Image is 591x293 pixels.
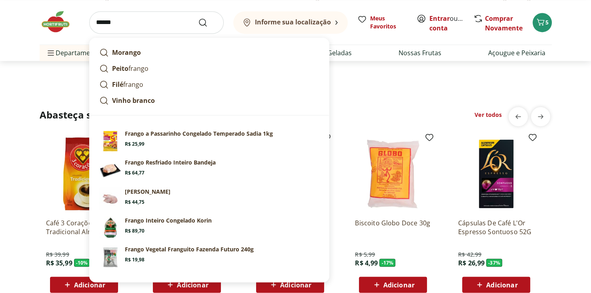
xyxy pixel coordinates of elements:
[125,159,216,167] p: Frango Resfriado Inteiro Bandeja
[112,80,143,89] p: frango
[89,11,224,34] input: search
[96,60,323,76] a: Peitofrango
[96,44,323,60] a: Morango
[99,159,122,181] img: Principal
[46,250,69,258] span: R$ 39,99
[125,245,254,253] p: Frango Vegetal Franguito Fazenda Futuro 240g
[96,155,323,184] a: PrincipalFrango Resfriado Inteiro BandejaR$ 64,77
[46,258,72,267] span: R$ 35,99
[153,277,221,293] button: Adicionar
[458,258,485,267] span: R$ 26,99
[458,218,534,236] a: Cápsulas De Café L'Or Espresso Sontuoso 52G
[46,43,56,62] button: Menu
[429,14,450,23] a: Entrar
[112,96,155,105] strong: Vinho branco
[46,136,122,212] img: Café 3 Corações Tradicional Almofada 500g
[96,242,323,271] a: Frango Vegetal Franguito Fazenda Futuro 240gFrango Vegetal Franguito Fazenda Futuro 240gR$ 19,98
[486,259,502,267] span: - 37 %
[125,199,144,205] span: R$ 44,75
[458,250,481,258] span: R$ 42,99
[99,187,122,210] img: Frango Carcaça
[280,281,311,288] span: Adicionar
[488,48,545,58] a: Açougue e Peixaria
[383,281,415,288] span: Adicionar
[50,277,118,293] button: Adicionar
[370,14,407,30] span: Meus Favoritos
[125,170,144,176] span: R$ 64,77
[359,277,427,293] button: Adicionar
[46,43,104,62] span: Departamentos
[531,107,550,126] button: next
[233,11,348,34] button: Informe sua localização
[545,18,549,26] span: 5
[458,136,534,212] img: Cápsulas De Café L'Or Espresso Sontuoso 52G
[96,76,323,92] a: Filéfrango
[399,48,441,58] a: Nossas Frutas
[112,80,123,89] strong: Filé
[125,130,273,138] p: Frango a Passarinho Congelado Temperado Sadia 1kg
[112,64,128,73] strong: Peito
[255,18,331,26] b: Informe sua localização
[99,216,122,239] img: Principal
[125,141,144,147] span: R$ 25,99
[96,184,323,213] a: Frango Carcaça[PERSON_NAME]R$ 44,75
[96,92,323,108] a: Vinho branco
[379,259,395,267] span: - 17 %
[486,281,517,288] span: Adicionar
[99,245,122,267] img: Frango Vegetal Franguito Fazenda Futuro 240g
[40,10,80,34] img: Hortifruti
[74,259,90,267] span: - 10 %
[429,14,473,32] a: Criar conta
[533,13,552,32] button: Carrinho
[125,216,212,224] p: Frango Inteiro Congelado Korin
[355,258,378,267] span: R$ 4,99
[40,108,153,121] h2: Abasteça sua Despensa
[462,277,530,293] button: Adicionar
[355,250,375,258] span: R$ 5,99
[357,14,407,30] a: Meus Favoritos
[125,256,144,263] span: R$ 19,98
[99,130,122,152] img: Principal
[177,281,208,288] span: Adicionar
[125,227,144,234] span: R$ 89,70
[46,218,122,236] a: Café 3 Corações Tradicional Almofada 500g
[429,14,465,33] span: ou
[256,277,324,293] button: Adicionar
[485,14,523,32] a: Comprar Novamente
[198,18,217,27] button: Submit Search
[112,48,141,57] strong: Morango
[509,107,528,126] button: previous
[112,64,148,73] p: frango
[74,281,105,288] span: Adicionar
[355,136,431,212] img: Biscoito Globo Doce 30g
[96,126,323,155] a: PrincipalFrango a Passarinho Congelado Temperado Sadia 1kgR$ 25,99
[355,218,431,236] a: Biscoito Globo Doce 30g
[475,111,502,119] a: Ver todos
[125,187,170,195] p: [PERSON_NAME]
[96,213,323,242] a: PrincipalFrango Inteiro Congelado KorinR$ 89,70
